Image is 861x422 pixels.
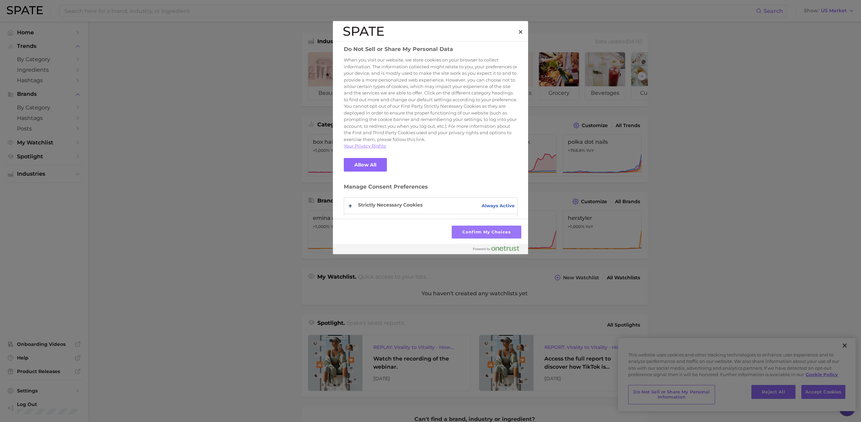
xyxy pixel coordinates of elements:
[513,24,528,39] button: Close preference center
[344,57,518,150] div: When you visit our website, we store cookies on your browser to collect information. The informat...
[473,246,525,254] a: Powered by OneTrust Opens in a new Tab
[343,24,384,38] div: Spate
[344,158,387,172] button: Allow All
[333,21,528,254] div: Do Not Sell or Share My Personal Data
[344,143,386,148] a: More information about your privacy, opens in a new tab
[333,21,528,254] div: Preference center
[473,246,519,251] img: Powered by OneTrust Opens in a new Tab
[344,183,518,194] h3: Manage Consent Preferences
[343,27,384,36] img: Spate
[344,45,518,53] h2: Do Not Sell or Share My Personal Data
[452,226,521,239] button: Confirm My Choices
